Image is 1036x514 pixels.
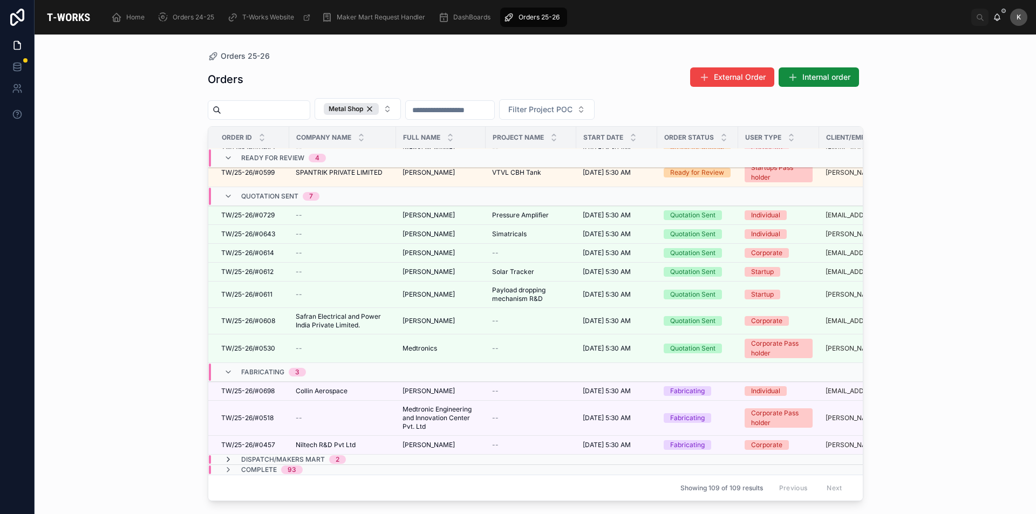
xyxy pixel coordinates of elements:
a: Corporate [745,248,813,258]
div: Fabricating [670,413,705,423]
a: [EMAIL_ADDRESS][DOMAIN_NAME] [826,211,922,220]
h1: Orders [208,72,243,87]
div: Quotation Sent [670,344,715,353]
div: 93 [288,465,296,474]
a: [DATE] 5:30 AM [583,290,651,299]
span: [PERSON_NAME] [403,168,455,177]
span: [DATE] 5:30 AM [583,230,631,238]
a: Fabricating [664,440,732,450]
a: -- [296,290,390,299]
span: -- [296,211,302,220]
a: [PERSON_NAME] [403,268,479,276]
span: -- [492,414,499,422]
div: Startups Pass holder [751,163,806,182]
a: [DATE] 5:30 AM [583,211,651,220]
a: [PERSON_NAME] [403,441,479,449]
a: [PERSON_NAME][EMAIL_ADDRESS][DOMAIN_NAME] [826,168,922,177]
span: [PERSON_NAME] [403,441,455,449]
a: Quotation Sent [664,290,732,299]
a: [EMAIL_ADDRESS][DOMAIN_NAME] [826,249,922,257]
span: SPANTRIK PRIVATE LIMITED [296,168,383,177]
span: [DATE] 5:30 AM [583,211,631,220]
a: [EMAIL_ADDRESS][DOMAIN_NAME] [826,268,922,276]
a: [PERSON_NAME] [403,168,479,177]
a: Individual [745,210,813,220]
a: Corporate Pass holder [745,339,813,358]
a: Quotation Sent [664,210,732,220]
div: Quotation Sent [670,229,715,239]
span: -- [296,230,302,238]
a: [DATE] 5:30 AM [583,441,651,449]
a: Corporate [745,440,813,450]
span: -- [296,268,302,276]
span: -- [492,317,499,325]
div: Metal Shop [324,103,379,115]
a: Quotation Sent [664,267,732,277]
span: User Type [745,133,781,142]
div: Quotation Sent [670,210,715,220]
span: DashBoards [453,13,490,22]
span: TW/25-26/#0612 [221,268,274,276]
div: Quotation Sent [670,267,715,277]
span: Orders 24-25 [173,13,214,22]
a: TW/25-26/#0698 [221,387,283,395]
button: Unselect METAL_SHOP [324,103,379,115]
a: VTVL CBH Tank [492,168,570,177]
a: Niltech R&D Pvt Ltd [296,441,390,449]
a: [PERSON_NAME] [403,290,479,299]
div: 7 [309,192,313,201]
span: Niltech R&D Pvt Ltd [296,441,356,449]
span: -- [296,414,302,422]
a: Startups Pass holder [745,163,813,182]
div: Fabricating [670,440,705,450]
span: Fabricating [241,368,284,376]
div: Quotation Sent [670,248,715,258]
div: Corporate Pass holder [751,408,806,428]
a: -- [492,249,570,257]
span: -- [492,387,499,395]
a: Individual [745,229,813,239]
span: [PERSON_NAME] [403,211,455,220]
button: External Order [690,67,774,87]
a: [DATE] 5:30 AM [583,387,651,395]
span: Solar Tracker [492,268,534,276]
span: Full Name [403,133,440,142]
span: TW/25-26/#0599 [221,168,275,177]
span: -- [296,344,302,353]
a: Home [108,8,152,27]
span: Orders 25-26 [519,13,560,22]
a: Quotation Sent [664,248,732,258]
a: TW/25-26/#0729 [221,211,283,220]
span: Medtronics [403,344,437,353]
span: [DATE] 5:30 AM [583,317,631,325]
a: [PERSON_NAME][EMAIL_ADDRESS][DOMAIN_NAME] [826,290,922,299]
div: Individual [751,229,780,239]
button: Internal order [779,67,859,87]
span: Filter Project POC [508,104,572,115]
span: Collin Aerospace [296,387,347,395]
button: Select Button [499,99,595,120]
span: [DATE] 5:30 AM [583,441,631,449]
span: -- [296,249,302,257]
a: [PERSON_NAME] [403,387,479,395]
a: Medtronic Engineering and Innovation Center Pvt. Ltd [403,405,479,431]
span: Dispatch/Makers Mart [241,455,325,464]
a: [PERSON_NAME][EMAIL_ADDRESS][DOMAIN_NAME] [826,414,922,422]
span: -- [492,249,499,257]
span: [PERSON_NAME] [403,268,455,276]
a: [PERSON_NAME] [403,230,479,238]
a: [PERSON_NAME][EMAIL_ADDRESS][DOMAIN_NAME] [826,441,922,449]
a: TW/25-26/#0518 [221,414,283,422]
span: [PERSON_NAME] [403,230,455,238]
span: TW/25-26/#0643 [221,230,275,238]
span: Pressure Amplifier [492,211,549,220]
a: TW/25-26/#0614 [221,249,283,257]
span: TW/25-26/#0518 [221,414,274,422]
a: -- [492,317,570,325]
span: Home [126,13,145,22]
span: Ready for Review [241,154,304,162]
a: [DATE] 5:30 AM [583,344,651,353]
